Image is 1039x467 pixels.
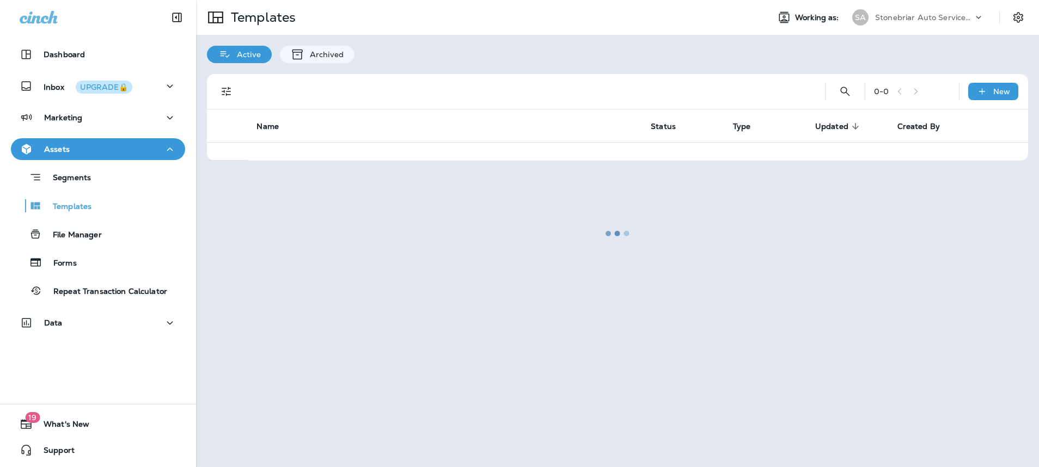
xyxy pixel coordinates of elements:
button: Marketing [11,107,185,128]
button: Data [11,312,185,334]
p: Segments [42,173,91,184]
button: Dashboard [11,44,185,65]
p: Repeat Transaction Calculator [42,287,167,297]
p: New [993,87,1010,96]
button: Forms [11,251,185,274]
p: Dashboard [44,50,85,59]
p: Inbox [44,81,132,92]
p: Templates [42,202,91,212]
button: Support [11,439,185,461]
span: What's New [33,420,89,433]
button: Templates [11,194,185,217]
p: File Manager [42,230,102,241]
button: InboxUPGRADE🔒 [11,75,185,97]
button: 19What's New [11,413,185,435]
button: Repeat Transaction Calculator [11,279,185,302]
p: Marketing [44,113,82,122]
button: File Manager [11,223,185,245]
div: UPGRADE🔒 [80,83,128,91]
button: Collapse Sidebar [162,7,192,28]
button: UPGRADE🔒 [76,81,132,94]
span: 19 [25,412,40,423]
p: Data [44,318,63,327]
button: Assets [11,138,185,160]
span: Support [33,446,75,459]
button: Segments [11,165,185,189]
p: Assets [44,145,70,153]
p: Forms [42,259,77,269]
